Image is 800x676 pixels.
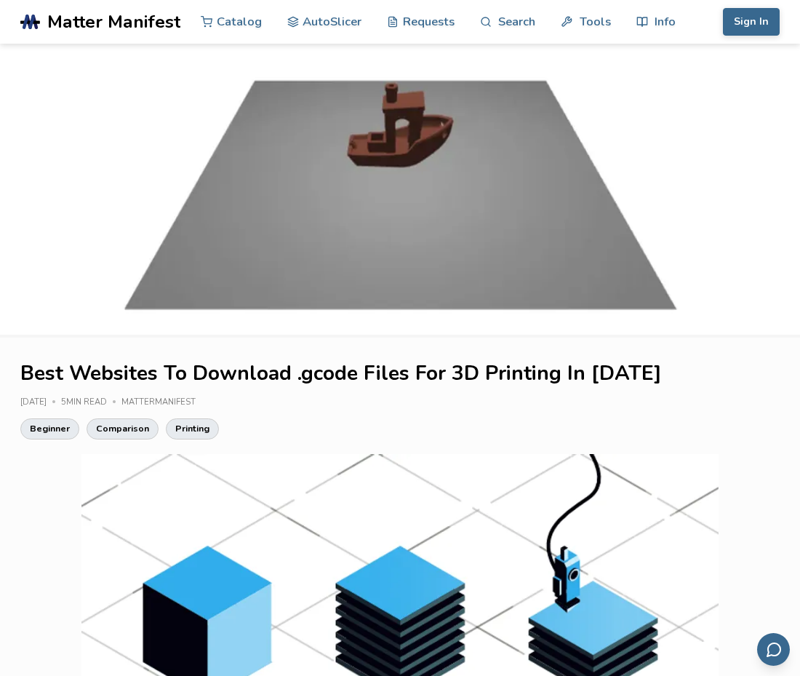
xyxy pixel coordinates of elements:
button: Send feedback via email [757,633,790,666]
h1: Best Websites To Download .gcode Files For 3D Printing In [DATE] [20,362,780,385]
a: Printing [166,418,219,439]
div: [DATE] [20,398,61,407]
div: MatterManifest [121,398,206,407]
span: Matter Manifest [47,12,180,32]
a: Comparison [87,418,159,439]
button: Sign In [723,8,780,36]
div: 5 min read [61,398,121,407]
a: Beginner [20,418,79,439]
